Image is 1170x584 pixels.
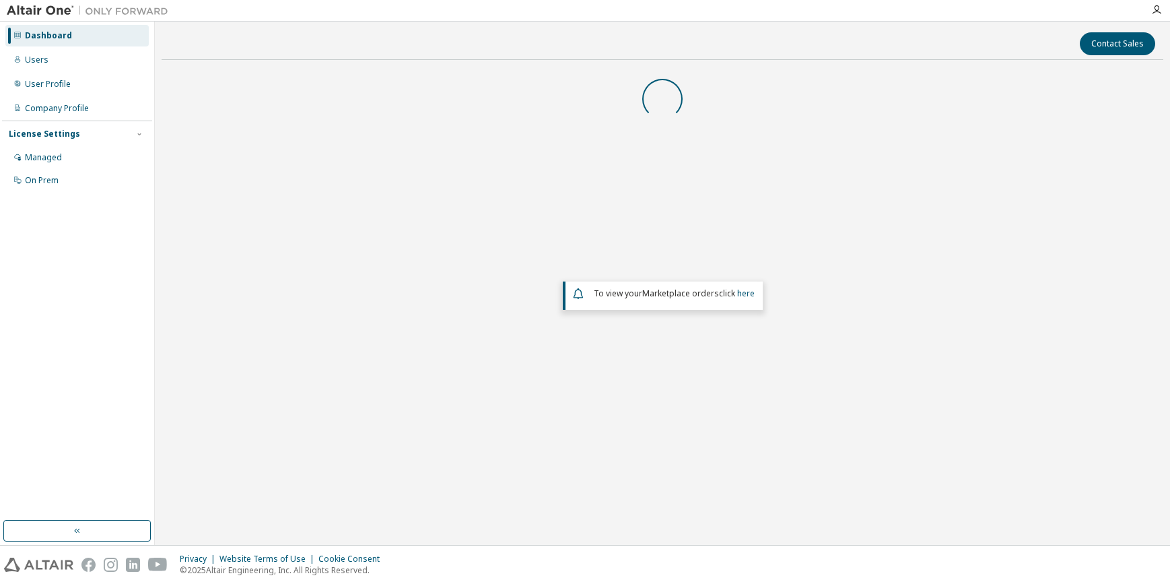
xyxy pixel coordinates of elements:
img: Altair One [7,4,175,18]
div: Managed [25,152,62,163]
p: © 2025 Altair Engineering, Inc. All Rights Reserved. [180,564,388,576]
span: To view your click [594,288,755,299]
img: linkedin.svg [126,558,140,572]
img: facebook.svg [81,558,96,572]
a: here [737,288,755,299]
em: Marketplace orders [642,288,719,299]
img: altair_logo.svg [4,558,73,572]
div: Dashboard [25,30,72,41]
div: On Prem [25,175,59,186]
div: License Settings [9,129,80,139]
div: Cookie Consent [318,554,388,564]
img: instagram.svg [104,558,118,572]
div: Website Terms of Use [219,554,318,564]
div: User Profile [25,79,71,90]
div: Users [25,55,48,65]
div: Privacy [180,554,219,564]
button: Contact Sales [1080,32,1155,55]
img: youtube.svg [148,558,168,572]
div: Company Profile [25,103,89,114]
